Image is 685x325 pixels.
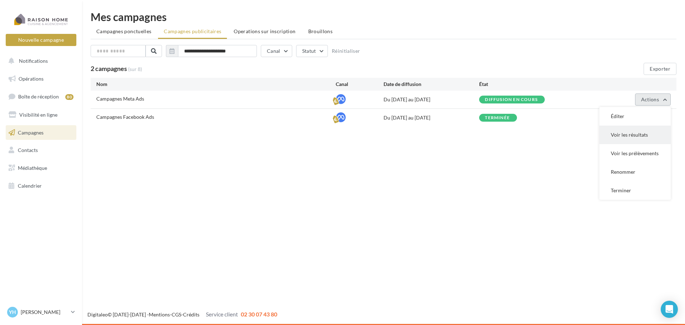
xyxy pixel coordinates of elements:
span: 02 30 07 43 80 [241,311,277,318]
span: Actions [641,96,659,102]
div: État [479,81,575,88]
span: Brouillons [308,28,333,34]
a: Mentions [149,311,170,318]
a: Calendrier [4,178,78,193]
a: Crédits [183,311,199,318]
span: Opérations [19,76,44,82]
span: 2 campagnes [91,65,127,72]
button: Éditer [599,107,671,126]
div: terminée [485,116,510,120]
span: Boîte de réception [18,93,59,100]
a: Visibilité en ligne [4,107,78,122]
a: Contacts [4,143,78,158]
button: Réinitialiser [332,48,360,54]
a: Digitaleo [87,311,108,318]
a: Médiathèque [4,161,78,176]
button: Statut [296,45,328,57]
span: © [DATE]-[DATE] - - - [87,311,277,318]
span: Médiathèque [18,165,47,171]
a: CGS [172,311,181,318]
button: Voir les résultats [599,126,671,144]
p: [PERSON_NAME] [21,309,68,316]
span: Campagnes ponctuelles [96,28,151,34]
div: Du [DATE] au [DATE] [384,114,479,121]
button: Actions [635,93,671,106]
button: Canal [261,45,292,57]
span: Campagnes [18,129,44,135]
span: YH [9,309,16,316]
span: Notifications [19,58,48,64]
button: Exporter [644,63,676,75]
div: 80 [65,94,73,100]
span: Operations sur inscription [234,28,295,34]
button: Nouvelle campagne [6,34,76,46]
button: Terminer [599,181,671,200]
div: Diffusion en cours [485,97,538,102]
div: Du [DATE] au [DATE] [384,96,479,103]
button: Renommer [599,163,671,181]
a: Opérations [4,71,78,86]
span: Calendrier [18,183,42,189]
a: Campagnes [4,125,78,140]
button: Voir les prélèvements [599,144,671,163]
div: Open Intercom Messenger [661,301,678,318]
div: Nom [96,81,336,88]
span: Visibilité en ligne [19,112,57,118]
div: Date de diffusion [384,81,479,88]
span: Campagnes Facebook Ads [96,114,154,120]
span: Contacts [18,147,38,153]
span: Service client [206,311,238,318]
a: Boîte de réception80 [4,89,78,104]
button: Notifications [4,54,75,68]
div: Canal [336,81,384,88]
span: Campagnes Meta Ads [96,96,144,102]
span: (sur 8) [128,66,142,72]
div: Mes campagnes [91,11,676,22]
a: YH [PERSON_NAME] [6,305,76,319]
